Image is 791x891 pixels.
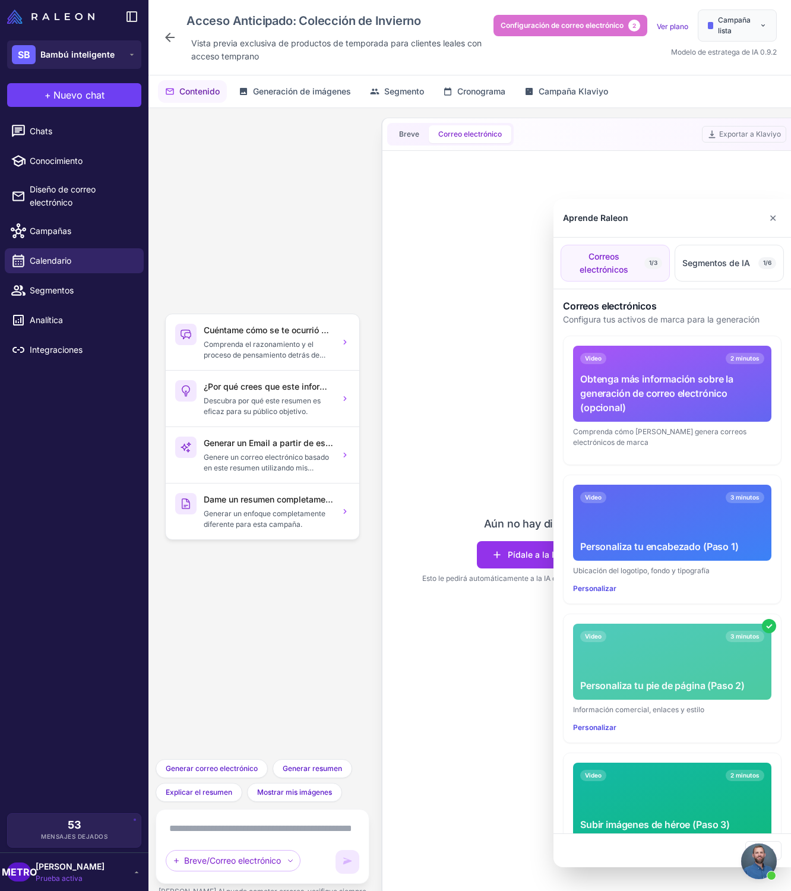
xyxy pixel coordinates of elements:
[741,843,777,879] div: Chat abierto
[563,300,657,312] font: Correos electrónicos
[573,584,616,593] font: Personalizar
[765,621,773,631] font: ✓
[649,259,657,266] font: 1/3
[585,355,602,362] font: Video
[730,494,760,501] font: 3 minutos
[763,259,771,266] font: 1/6
[573,722,616,733] button: Personalizar
[573,566,710,575] font: Ubicación del logotipo, fondo y tipografía
[585,772,602,779] font: Video
[580,373,733,413] font: Obtenga más información sobre la generación de correo electrónico (opcional)
[573,723,616,732] font: Personalizar
[730,772,760,779] font: 2 minutos
[745,841,781,860] button: Cerca
[563,314,760,324] font: Configura tus activos de marca para la generación
[769,212,777,224] font: ✕
[585,494,602,501] font: Video
[675,245,784,282] button: Segmentos de IA1/6
[730,633,760,640] font: 3 minutos
[764,206,781,230] button: Cerca
[585,633,602,640] font: Video
[573,705,704,714] font: Información comercial, enlaces y estilo
[580,819,730,830] font: Subir imágenes de héroe (Paso 3)
[682,258,750,268] font: Segmentos de IA
[730,355,760,362] font: 2 minutos
[573,427,746,447] font: Comprenda cómo [PERSON_NAME] genera correos electrónicos de marca
[580,680,745,691] font: Personaliza tu pie de página (Paso 2)
[580,541,739,552] font: Personaliza tu encabezado (Paso 1)
[580,251,628,274] font: Correos electrónicos
[573,583,616,594] button: Personalizar
[563,213,628,223] font: Aprende Raleon
[561,245,670,282] button: Correos electrónicos1/3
